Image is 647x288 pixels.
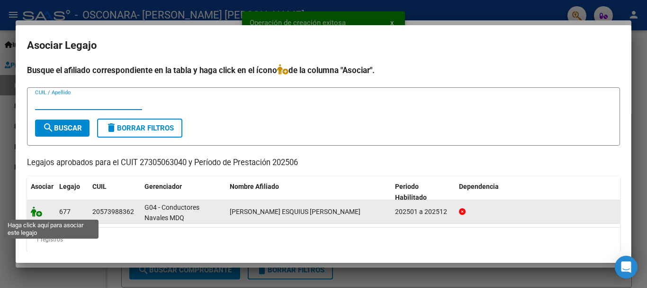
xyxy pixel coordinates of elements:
datatable-header-cell: Gerenciador [141,177,226,208]
h2: Asociar Legajo [27,37,620,55]
datatable-header-cell: Dependencia [455,177,620,208]
span: Buscar [43,124,82,132]
span: AGLIANO ESQUIUS DEMIAN ISAIAS [230,208,360,215]
div: 20573988362 [92,206,134,217]
h4: Busque el afiliado correspondiente en la tabla y haga click en el ícono de la columna "Asociar". [27,64,620,76]
span: Periodo Habilitado [395,183,427,201]
datatable-header-cell: Periodo Habilitado [391,177,455,208]
datatable-header-cell: Nombre Afiliado [226,177,391,208]
span: G04 - Conductores Navales MDQ [144,204,199,222]
datatable-header-cell: Legajo [55,177,89,208]
p: Legajos aprobados para el CUIT 27305063040 y Período de Prestación 202506 [27,157,620,169]
span: Gerenciador [144,183,182,190]
span: CUIL [92,183,107,190]
button: Buscar [35,120,90,137]
span: Borrar Filtros [106,124,174,132]
button: Borrar Filtros [97,119,182,138]
div: Open Intercom Messenger [615,256,638,279]
span: Dependencia [459,183,499,190]
mat-icon: delete [106,122,117,133]
div: 1 registros [27,228,620,251]
span: 677 [59,208,71,215]
div: 202501 a 202512 [395,206,451,217]
span: Legajo [59,183,80,190]
datatable-header-cell: Asociar [27,177,55,208]
mat-icon: search [43,122,54,133]
datatable-header-cell: CUIL [89,177,141,208]
span: Asociar [31,183,54,190]
span: Nombre Afiliado [230,183,279,190]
